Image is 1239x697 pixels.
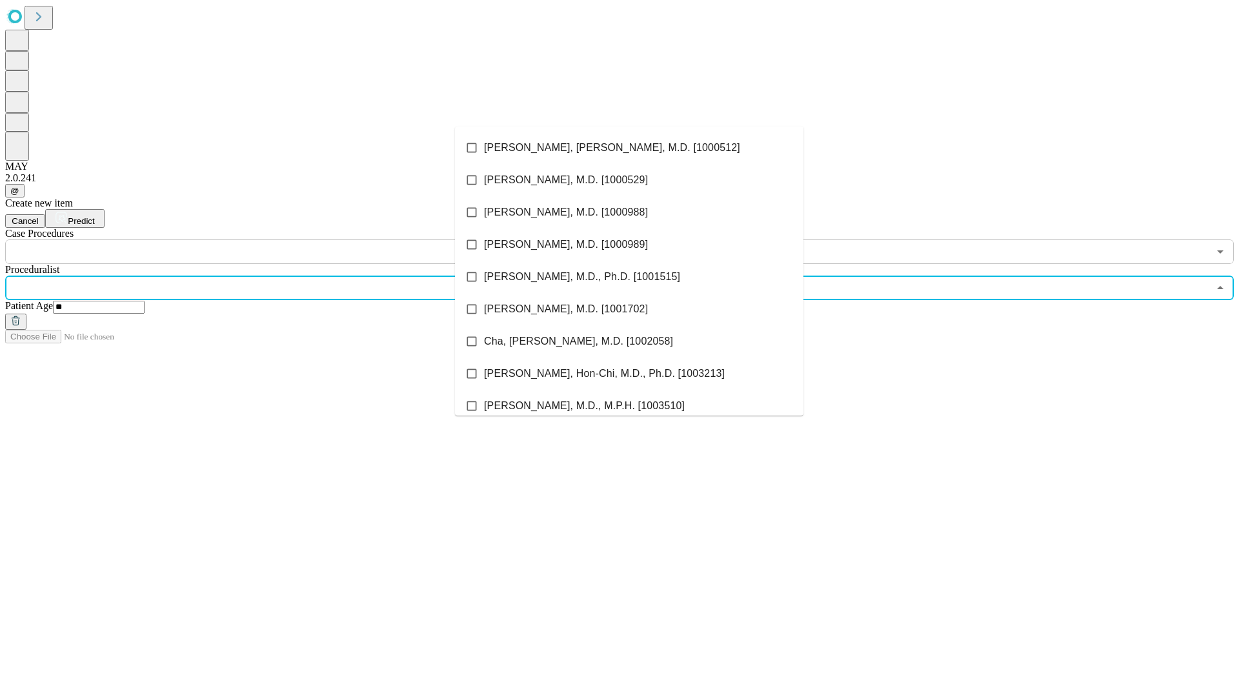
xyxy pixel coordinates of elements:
[484,398,685,414] span: [PERSON_NAME], M.D., M.P.H. [1003510]
[5,184,25,197] button: @
[484,140,740,156] span: [PERSON_NAME], [PERSON_NAME], M.D. [1000512]
[5,197,73,208] span: Create new item
[1211,279,1229,297] button: Close
[45,209,105,228] button: Predict
[5,214,45,228] button: Cancel
[5,300,53,311] span: Patient Age
[5,161,1234,172] div: MAY
[484,301,648,317] span: [PERSON_NAME], M.D. [1001702]
[484,172,648,188] span: [PERSON_NAME], M.D. [1000529]
[484,269,680,285] span: [PERSON_NAME], M.D., Ph.D. [1001515]
[484,237,648,252] span: [PERSON_NAME], M.D. [1000989]
[68,216,94,226] span: Predict
[484,205,648,220] span: [PERSON_NAME], M.D. [1000988]
[12,216,39,226] span: Cancel
[1211,243,1229,261] button: Open
[5,264,59,275] span: Proceduralist
[484,334,673,349] span: Cha, [PERSON_NAME], M.D. [1002058]
[10,186,19,196] span: @
[5,172,1234,184] div: 2.0.241
[484,366,725,381] span: [PERSON_NAME], Hon-Chi, M.D., Ph.D. [1003213]
[5,228,74,239] span: Scheduled Procedure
